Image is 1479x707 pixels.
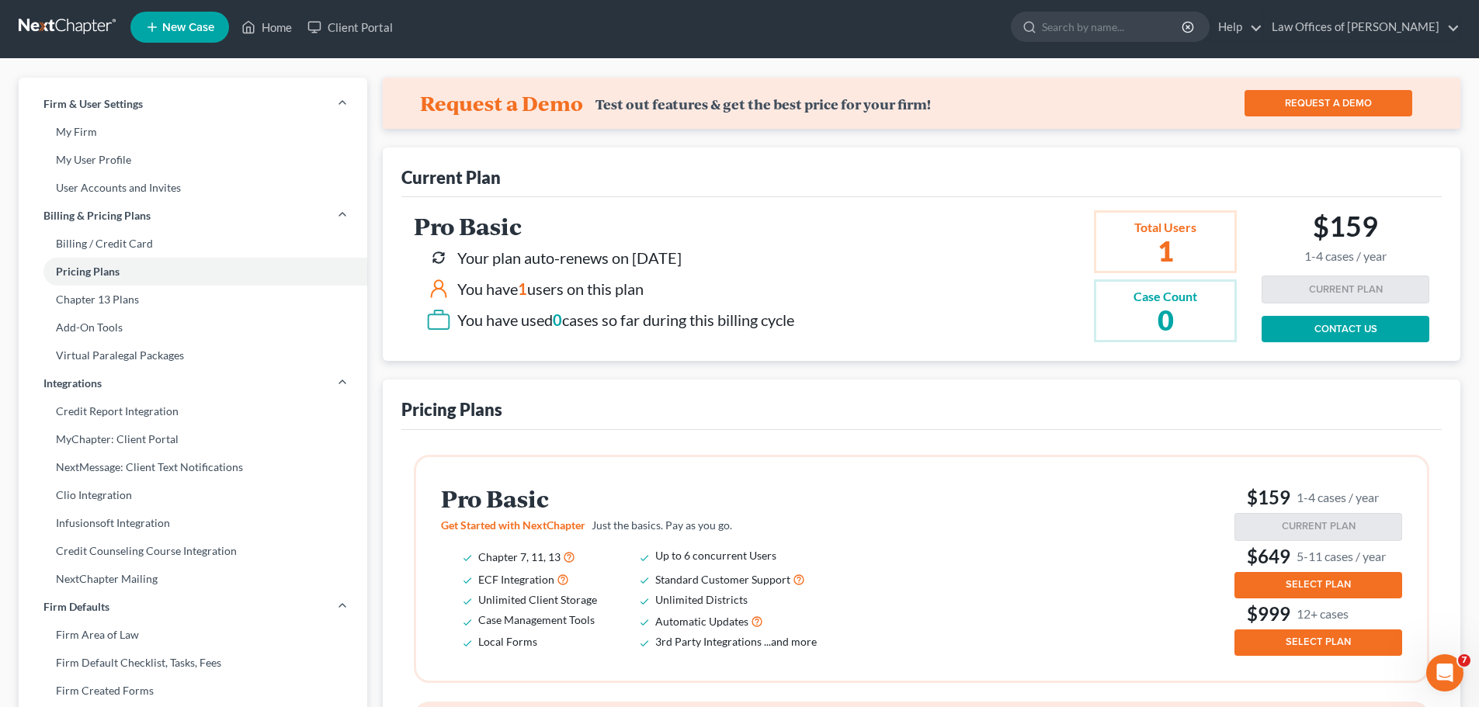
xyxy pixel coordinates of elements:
span: ...and more [764,635,817,648]
a: REQUEST A DEMO [1245,90,1412,116]
span: SELECT PLAN [1286,636,1351,648]
h2: Pro Basic [414,213,794,239]
a: NextMessage: Client Text Notifications [19,453,367,481]
h3: $649 [1234,544,1402,569]
a: User Accounts and Invites [19,174,367,202]
span: Just the basics. Pay as you go. [592,518,732,532]
div: Test out features & get the best price for your firm! [595,96,931,113]
span: Get Started with NextChapter [441,518,585,532]
span: Unlimited Districts [655,593,748,606]
h2: Pro Basic [441,486,838,511]
span: Standard Customer Support [655,573,790,586]
a: CONTACT US [1262,316,1429,342]
a: Help [1210,13,1262,41]
a: MyChapter: Client Portal [19,425,367,453]
a: Add-On Tools [19,314,367,341]
div: Your plan auto-renews on [DATE] [457,247,682,269]
span: 1 [518,279,527,298]
span: Automatic Updates [655,615,748,628]
span: Billing & Pricing Plans [43,208,151,224]
button: SELECT PLAN [1234,629,1402,656]
span: 7 [1458,654,1470,667]
span: SELECT PLAN [1286,578,1351,591]
a: Firm Area of Law [19,621,367,649]
a: Credit Counseling Course Integration [19,537,367,565]
div: You have used cases so far during this billing cycle [457,309,794,331]
iframe: Intercom live chat [1426,654,1463,691]
span: Local Forms [478,635,537,648]
small: 5-11 cases / year [1297,548,1386,564]
span: ECF Integration [478,573,554,586]
div: Case Count [1134,288,1197,306]
span: New Case [162,22,214,33]
a: Firm Created Forms [19,677,367,705]
a: Clio Integration [19,481,367,509]
a: Integrations [19,369,367,397]
a: Infusionsoft Integration [19,509,367,537]
a: Virtual Paralegal Packages [19,341,367,369]
a: Client Portal [300,13,401,41]
span: Chapter 7, 11, 13 [478,550,561,563]
span: CURRENT PLAN [1282,520,1356,532]
h2: 0 [1134,306,1197,334]
a: Firm Default Checklist, Tasks, Fees [19,649,367,677]
div: You have users on this plan [457,278,644,300]
a: My User Profile [19,146,367,174]
span: Integrations [43,376,102,391]
span: Unlimited Client Storage [478,593,597,606]
a: Law Offices of [PERSON_NAME] [1264,13,1460,41]
a: Firm & User Settings [19,90,367,118]
div: Total Users [1134,219,1197,237]
span: Case Management Tools [478,613,595,626]
span: Firm Defaults [43,599,109,615]
span: Firm & User Settings [43,96,143,112]
a: Pricing Plans [19,258,367,286]
small: 1-4 cases / year [1297,489,1379,505]
span: 3rd Party Integrations [655,635,762,648]
h2: $159 [1304,210,1387,263]
h3: $159 [1234,485,1402,510]
a: Credit Report Integration [19,397,367,425]
h3: $999 [1234,601,1402,626]
input: Search by name... [1042,12,1184,41]
small: 12+ cases [1297,605,1349,622]
span: Up to 6 concurrent Users [655,549,776,562]
div: Pricing Plans [401,398,502,421]
button: CURRENT PLAN [1262,276,1429,303]
a: My Firm [19,118,367,146]
button: SELECT PLAN [1234,572,1402,598]
h2: 1 [1134,237,1197,265]
span: 0 [553,310,562,329]
a: Chapter 13 Plans [19,286,367,314]
button: CURRENT PLAN [1234,513,1402,541]
div: Current Plan [401,166,501,189]
a: Home [234,13,300,41]
a: Billing & Pricing Plans [19,202,367,230]
a: NextChapter Mailing [19,565,367,593]
a: Billing / Credit Card [19,230,367,258]
h4: Request a Demo [420,91,583,116]
small: 1-4 cases / year [1304,249,1387,264]
a: Firm Defaults [19,593,367,621]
